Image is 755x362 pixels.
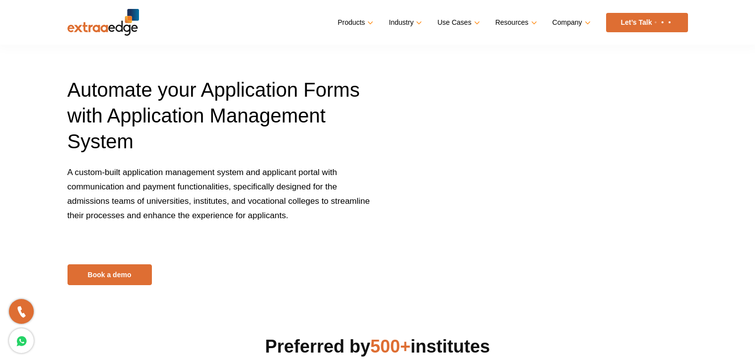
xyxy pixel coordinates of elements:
a: Products [338,15,371,30]
h2: Preferred by institutes [68,335,688,359]
p: A custom-built application management system and applicant portal with communication and payment ... [68,165,370,237]
a: Book a demo [68,264,152,285]
a: Industry [389,15,420,30]
span: Automate your Application Forms with Application Management System [68,79,360,152]
a: Resources [495,15,535,30]
span: 500+ [370,336,411,357]
a: Use Cases [437,15,478,30]
a: Company [552,15,589,30]
a: Let’s Talk [606,13,688,32]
